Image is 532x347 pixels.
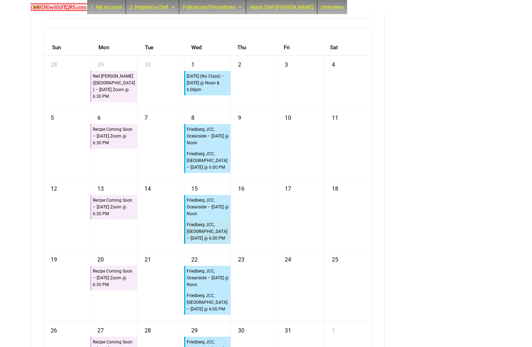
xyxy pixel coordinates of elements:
[188,321,201,336] a: October 29, 2025
[141,109,151,124] a: October 7, 2025
[141,180,154,195] a: October 14, 2025
[236,42,248,53] a: Thursday
[188,56,198,71] a: October 1, 2025
[137,109,184,180] td: October 7, 2025
[137,180,184,251] td: October 14, 2025
[90,109,137,180] td: October 6, 2025
[281,180,295,195] a: October 17, 2025
[234,321,248,336] a: October 30, 2025
[188,180,201,195] a: October 15, 2025
[328,109,342,124] a: October 11, 2025
[90,71,137,102] a: Red [PERSON_NAME] ([GEOGRAPHIC_DATA]) – [DATE] Zoom @ 6:30 PM
[184,251,231,321] td: October 22, 2025
[231,109,278,180] td: October 9, 2025
[141,56,154,71] a: September 30, 2025
[186,73,230,94] div: [DATE] (No Class) – [DATE] @ Noon & 6:00pm
[281,321,295,336] a: October 31, 2025
[278,180,324,251] td: October 17, 2025
[184,195,231,219] a: Friedberg JCC, Oceanside – [DATE] @ Noon
[92,268,136,289] div: Recipe Coming Soon – [DATE] Zoom @ 6:30 PM
[282,42,291,53] a: Friday
[94,56,107,71] a: September 29, 2025
[90,124,137,149] a: Recipe Coming Soon – [DATE] Zoom @ 6:30 PM
[186,268,230,289] div: Friedberg JCC, Oceanside – [DATE] @ Noon
[44,180,90,251] td: October 12, 2025
[94,321,107,336] a: October 27, 2025
[186,221,230,242] div: Friedberg JCC, [GEOGRAPHIC_DATA] – [DATE] @ 6:00 PM
[94,180,107,195] a: October 13, 2025
[92,126,136,147] div: Recipe Coming Soon – [DATE] Zoom @ 6:30 PM
[231,251,278,321] td: October 23, 2025
[92,73,136,100] div: Red [PERSON_NAME] ([GEOGRAPHIC_DATA]) – [DATE] Zoom @ 6:30 PM
[186,292,230,313] div: Friedberg JCC, [GEOGRAPHIC_DATA] – [DATE] @ 6:00 PM
[141,321,154,336] a: October 28, 2025
[90,56,137,109] td: September 29, 2025
[231,180,278,251] td: October 16, 2025
[281,109,295,124] a: October 10, 2025
[44,109,90,180] td: October 5, 2025
[44,56,90,109] td: September 28, 2025
[184,109,231,180] td: October 8, 2025
[184,124,231,149] a: Friedberg JCC, Oceanside – [DATE] @ Noon
[184,266,231,290] a: Friedberg JCC, Oceanside – [DATE] @ Noon
[47,251,61,265] a: October 19, 2025
[90,251,137,321] td: October 20, 2025
[234,251,248,265] a: October 23, 2025
[188,251,201,265] a: October 22, 2025
[184,71,231,95] a: [DATE] (No Class) – [DATE] @ Noon & 6:00pm
[184,180,231,251] td: October 15, 2025
[141,251,154,265] a: October 21, 2025
[234,180,248,195] a: October 16, 2025
[188,109,198,124] a: October 8, 2025
[143,42,155,53] a: Tuesday
[186,126,230,147] div: Friedberg JCC, Oceanside – [DATE] @ Noon
[30,3,87,11] img: Chef Paula's Cooking With Stars
[184,219,231,244] a: Friedberg JCC, [GEOGRAPHIC_DATA] – [DATE] @ 6:00 PM
[137,56,184,109] td: September 30, 2025
[328,180,342,195] a: October 18, 2025
[325,56,372,109] td: October 4, 2025
[90,180,137,251] td: October 13, 2025
[328,56,339,71] a: October 4, 2025
[51,42,62,53] a: Sunday
[184,290,231,315] a: Friedberg JCC, [GEOGRAPHIC_DATA] – [DATE] @ 6:00 PM
[184,56,231,109] td: October 1, 2025
[325,180,372,251] td: October 18, 2025
[97,42,111,53] a: Monday
[234,56,245,71] a: October 2, 2025
[328,251,342,265] a: October 25, 2025
[90,266,137,290] a: Recipe Coming Soon – [DATE] Zoom @ 6:30 PM
[281,251,295,265] a: October 24, 2025
[281,56,292,71] a: October 3, 2025
[278,109,324,180] td: October 10, 2025
[94,251,107,265] a: October 20, 2025
[325,251,372,321] td: October 25, 2025
[190,42,203,53] a: Wednesday
[328,321,339,336] a: November 1, 2025
[278,56,324,109] td: October 3, 2025
[186,150,230,171] div: Friedberg JCC, [GEOGRAPHIC_DATA] – [DATE] @ 6:00 PM
[94,109,104,124] a: October 6, 2025
[231,56,278,109] td: October 2, 2025
[325,109,372,180] td: October 11, 2025
[184,149,231,173] a: Friedberg JCC, [GEOGRAPHIC_DATA] – [DATE] @ 6:00 PM
[186,197,230,218] div: Friedberg JCC, Oceanside – [DATE] @ Noon
[47,180,61,195] a: October 12, 2025
[92,197,136,218] div: Recipe Coming Soon – [DATE] Zoom @ 6:30 PM
[47,56,61,71] a: September 28, 2025
[329,42,339,53] a: Saturday
[137,251,184,321] td: October 21, 2025
[234,109,245,124] a: October 9, 2025
[44,251,90,321] td: October 19, 2025
[90,195,137,219] a: Recipe Coming Soon – [DATE] Zoom @ 6:30 PM
[278,251,324,321] td: October 24, 2025
[47,321,61,336] a: October 26, 2025
[47,109,57,124] a: October 5, 2025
